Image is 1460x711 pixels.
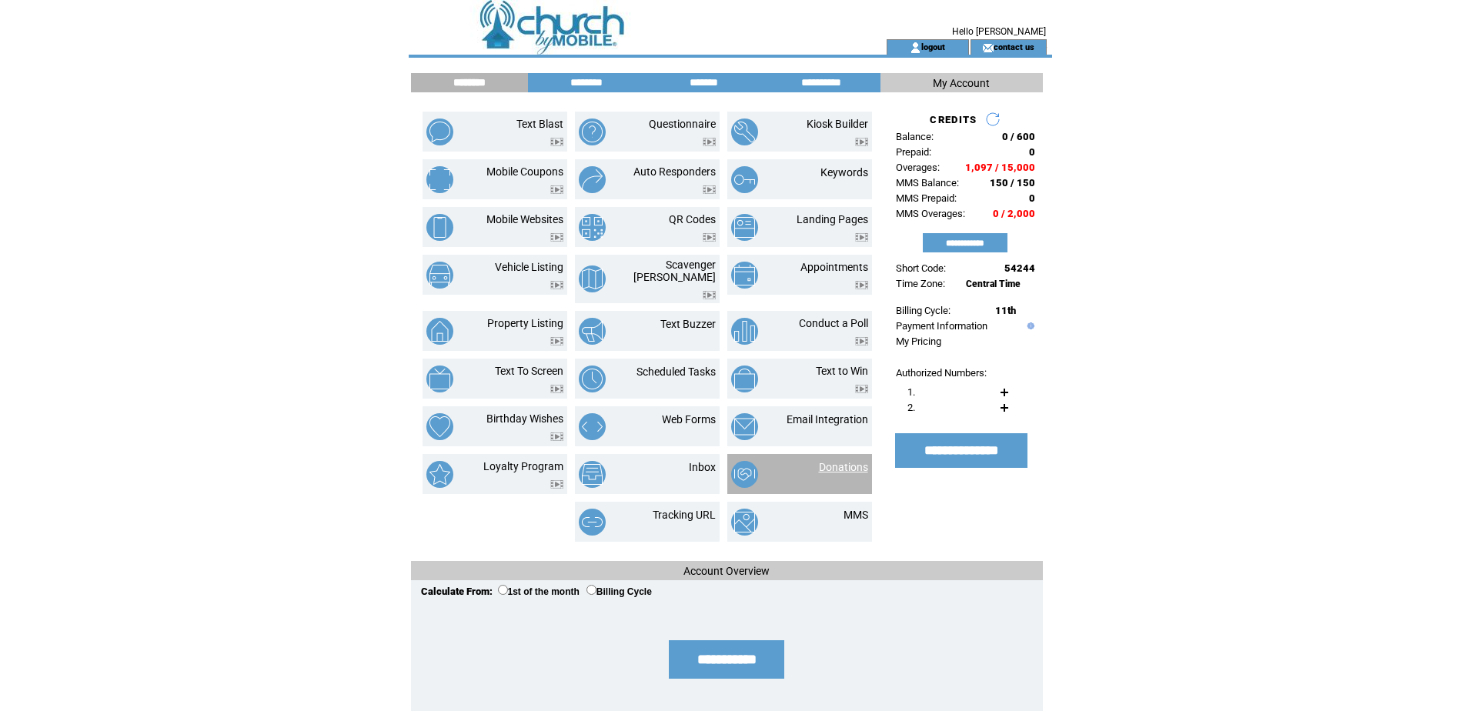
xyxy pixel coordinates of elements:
[896,278,945,289] span: Time Zone:
[683,565,770,577] span: Account Overview
[550,233,563,242] img: video.png
[844,509,868,521] a: MMS
[426,413,453,440] img: birthday-wishes.png
[703,185,716,194] img: video.png
[896,305,951,316] span: Billing Cycle:
[855,138,868,146] img: video.png
[921,42,945,52] a: logout
[579,461,606,488] img: inbox.png
[855,281,868,289] img: video.png
[896,262,946,274] span: Short Code:
[819,461,868,473] a: Donations
[966,279,1021,289] span: Central Time
[426,318,453,345] img: property-listing.png
[550,432,563,441] img: video.png
[579,214,606,241] img: qr-codes.png
[579,318,606,345] img: text-buzzer.png
[586,585,596,595] input: Billing Cycle
[703,138,716,146] img: video.png
[965,162,1035,173] span: 1,097 / 15,000
[550,480,563,489] img: video.png
[426,262,453,289] img: vehicle-listing.png
[579,265,606,292] img: scavenger-hunt.png
[633,165,716,178] a: Auto Responders
[516,118,563,130] a: Text Blast
[995,305,1016,316] span: 11th
[990,177,1035,189] span: 150 / 150
[1004,262,1035,274] span: 54244
[1029,192,1035,204] span: 0
[731,166,758,193] img: keywords.png
[731,262,758,289] img: appointments.png
[799,317,868,329] a: Conduct a Poll
[426,366,453,392] img: text-to-screen.png
[703,233,716,242] img: video.png
[486,213,563,225] a: Mobile Websites
[649,118,716,130] a: Questionnaire
[896,320,987,332] a: Payment Information
[816,365,868,377] a: Text to Win
[896,146,931,158] span: Prepaid:
[498,585,508,595] input: 1st of the month
[660,318,716,330] a: Text Buzzer
[800,261,868,273] a: Appointments
[1024,322,1034,329] img: help.gif
[483,460,563,472] a: Loyalty Program
[787,413,868,426] a: Email Integration
[495,261,563,273] a: Vehicle Listing
[731,214,758,241] img: landing-pages.png
[855,337,868,345] img: video.png
[579,118,606,145] img: questionnaire.png
[1029,146,1035,158] span: 0
[994,42,1034,52] a: contact us
[426,118,453,145] img: text-blast.png
[579,166,606,193] img: auto-responders.png
[1002,131,1035,142] span: 0 / 600
[930,114,977,125] span: CREDITS
[910,42,921,54] img: account_icon.gif
[952,26,1046,37] span: Hello [PERSON_NAME]
[907,402,915,413] span: 2.
[550,385,563,393] img: video.png
[933,77,990,89] span: My Account
[653,509,716,521] a: Tracking URL
[689,461,716,473] a: Inbox
[797,213,868,225] a: Landing Pages
[426,166,453,193] img: mobile-coupons.png
[731,509,758,536] img: mms.png
[662,413,716,426] a: Web Forms
[636,366,716,378] a: Scheduled Tasks
[421,586,493,597] span: Calculate From:
[820,166,868,179] a: Keywords
[896,208,965,219] span: MMS Overages:
[731,413,758,440] img: email-integration.png
[550,185,563,194] img: video.png
[731,318,758,345] img: conduct-a-poll.png
[550,138,563,146] img: video.png
[896,131,934,142] span: Balance:
[495,365,563,377] a: Text To Screen
[703,291,716,299] img: video.png
[896,162,940,173] span: Overages:
[907,386,915,398] span: 1.
[550,281,563,289] img: video.png
[855,385,868,393] img: video.png
[896,177,959,189] span: MMS Balance:
[486,165,563,178] a: Mobile Coupons
[579,366,606,392] img: scheduled-tasks.png
[550,337,563,345] img: video.png
[633,259,716,283] a: Scavenger [PERSON_NAME]
[731,366,758,392] img: text-to-win.png
[586,586,652,597] label: Billing Cycle
[731,461,758,488] img: donations.png
[807,118,868,130] a: Kiosk Builder
[896,335,941,347] a: My Pricing
[486,412,563,425] a: Birthday Wishes
[498,586,580,597] label: 1st of the month
[993,208,1035,219] span: 0 / 2,000
[579,413,606,440] img: web-forms.png
[426,214,453,241] img: mobile-websites.png
[896,367,987,379] span: Authorized Numbers:
[896,192,957,204] span: MMS Prepaid:
[487,317,563,329] a: Property Listing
